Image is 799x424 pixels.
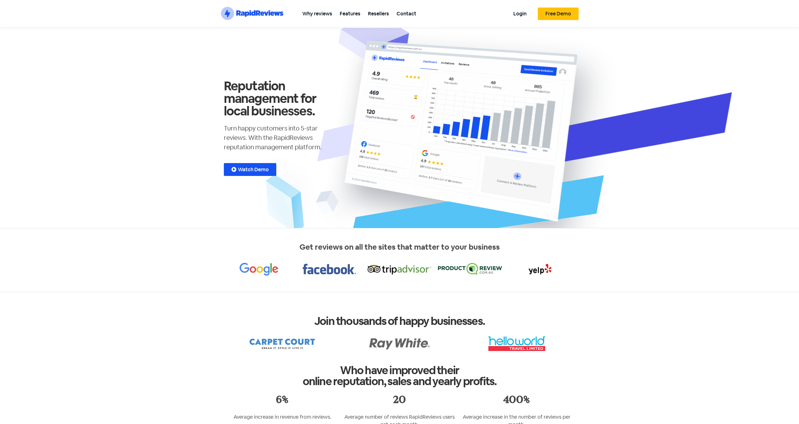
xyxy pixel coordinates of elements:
h2: Who have improved their online reputation, sales and yearly profits. [224,365,575,387]
p: 400% [461,396,572,402]
a: Features [336,7,364,21]
p: Get reviews on all the sites that matter to your business [224,241,575,253]
h1: Reputation management for local businesses. [224,80,337,117]
a: Watch Demo [224,163,276,176]
a: Resellers [364,7,393,21]
a: Login [510,7,530,21]
h2: Join thousands of happy businesses. [224,315,575,326]
p: 20 [344,396,455,402]
p: Average increase in revenue from reviews. [227,413,338,421]
span: Free Demo [545,11,571,16]
a: Free Demo [538,8,579,20]
p: Turn happy customers into 5-star reviews. With the RapidReviews reputation management platform. [224,124,337,152]
p: 6% [227,396,338,402]
a: Contact [393,7,420,21]
a: Why reviews [299,7,336,21]
span: Watch Demo [238,167,269,172]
